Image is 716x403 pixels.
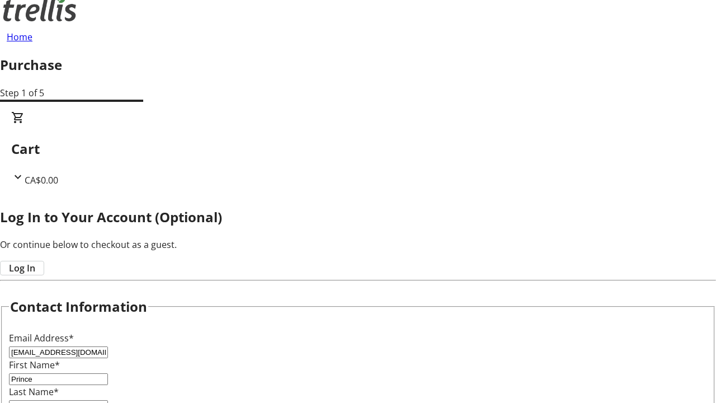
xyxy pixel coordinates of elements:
[10,297,147,317] h2: Contact Information
[9,359,60,371] label: First Name*
[9,386,59,398] label: Last Name*
[11,111,705,187] div: CartCA$0.00
[11,139,705,159] h2: Cart
[25,174,58,186] span: CA$0.00
[9,261,35,275] span: Log In
[9,332,74,344] label: Email Address*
